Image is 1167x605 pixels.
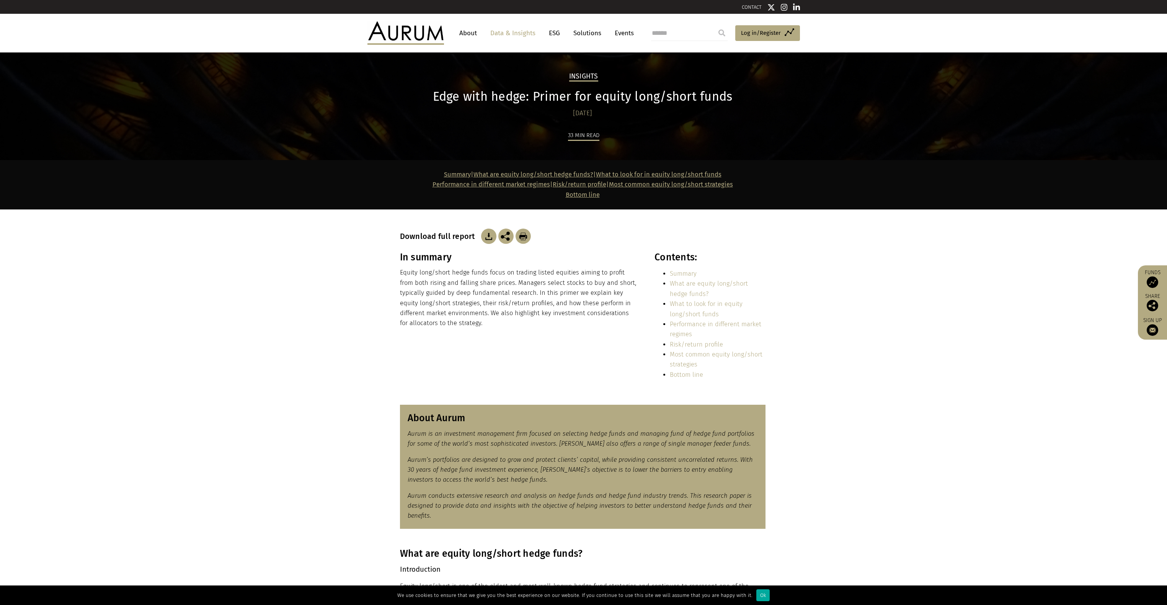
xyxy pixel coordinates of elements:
[1142,317,1163,336] a: Sign up
[741,28,781,38] span: Log in/Register
[670,300,743,317] a: What to look for in equity long/short funds
[400,565,441,574] strong: Introduction
[756,589,770,601] div: Ok
[742,4,762,10] a: CONTACT
[408,492,752,520] em: Aurum conducts extensive research and analysis on hedge funds and hedge fund industry trends. Thi...
[793,3,800,11] img: Linkedin icon
[433,181,550,188] a: Performance in different market regimes
[714,25,730,41] input: Submit
[444,171,471,178] a: Summary
[408,430,754,447] em: Aurum is an investment management firm focused on selecting hedge funds and managing fund of hedg...
[767,3,775,11] img: Twitter icon
[400,252,638,263] h3: In summary
[553,181,606,188] a: Risk/return profile
[670,351,762,368] a: Most common equity long/short strategies
[1142,294,1163,311] div: Share
[367,21,444,44] img: Aurum
[670,320,761,338] a: Performance in different market regimes
[473,171,593,178] a: What are equity long/short hedge funds?
[400,108,765,119] div: [DATE]
[481,229,496,244] img: Download Article
[611,26,634,40] a: Events
[1147,324,1158,336] img: Sign up to our newsletter
[670,371,703,378] a: Bottom line
[670,280,748,297] a: What are equity long/short hedge funds?
[1147,276,1158,288] img: Access Funds
[781,3,788,11] img: Instagram icon
[400,548,765,559] h3: What are equity long/short hedge funds?
[498,229,514,244] img: Share this post
[654,252,765,263] h3: Contents:
[609,181,733,188] a: Most common equity long/short strategies
[400,232,479,241] h3: Download full report
[670,270,697,277] a: Summary
[1142,269,1163,288] a: Funds
[400,89,765,104] h1: Edge with hedge: Primer for equity long/short funds
[408,412,758,424] h3: About Aurum
[400,268,638,328] p: Equity long/short hedge funds focus on trading listed equities aiming to profit from both rising ...
[408,456,753,484] em: Aurum’s portfolios are designed to grow and protect clients’ capital, while providing consistent ...
[735,25,800,41] a: Log in/Register
[433,171,733,198] strong: | | | |
[596,171,721,178] a: What to look for in equity long/short funds
[568,131,599,141] div: 33 min read
[670,341,723,348] a: Risk/return profile
[1147,300,1158,311] img: Share this post
[570,26,605,40] a: Solutions
[566,191,600,198] a: Bottom line
[486,26,539,40] a: Data & Insights
[545,26,564,40] a: ESG
[455,26,481,40] a: About
[516,229,531,244] img: Download Article
[569,72,598,82] h2: Insights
